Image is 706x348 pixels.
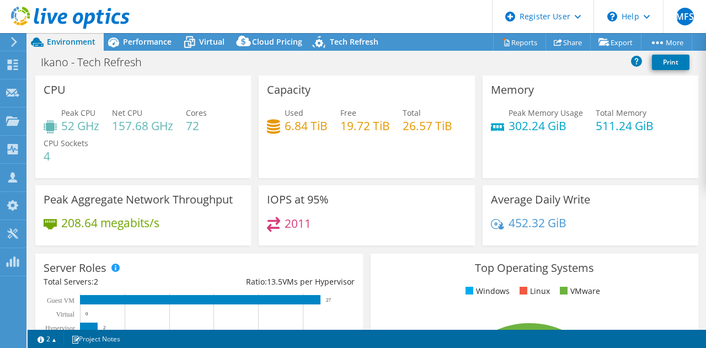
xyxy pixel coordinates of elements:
h4: 452.32 GiB [509,217,566,229]
h4: 4 [44,150,88,162]
span: Cloud Pricing [252,36,302,47]
a: Print [652,55,689,70]
span: Total Memory [596,108,646,118]
h3: Average Daily Write [491,194,590,206]
text: Virtual [56,310,75,318]
span: Environment [47,36,95,47]
h4: 157.68 GHz [112,120,173,132]
h3: CPU [44,84,66,96]
a: Share [545,34,591,51]
h4: 26.57 TiB [403,120,452,132]
h4: 52 GHz [61,120,99,132]
span: Virtual [199,36,224,47]
h3: Capacity [267,84,311,96]
span: Total [403,108,421,118]
span: 13.5 [267,276,282,287]
h3: Server Roles [44,262,106,274]
text: 2 [103,325,106,330]
h1: Ikano - Tech Refresh [36,56,159,68]
h4: 19.72 TiB [340,120,390,132]
h4: 2011 [285,217,311,229]
text: Hypervisor [45,324,75,332]
text: Guest VM [47,297,74,304]
a: Export [590,34,641,51]
span: Free [340,108,356,118]
span: Tech Refresh [330,36,378,47]
div: Total Servers: [44,276,199,288]
h4: 511.24 GiB [596,120,654,132]
h4: 208.64 megabits/s [61,217,159,229]
span: Peak CPU [61,108,95,118]
span: Performance [123,36,172,47]
li: Windows [463,285,510,297]
span: 2 [94,276,98,287]
h4: 6.84 TiB [285,120,328,132]
h3: Memory [491,84,534,96]
h3: Top Operating Systems [379,262,690,274]
li: Linux [517,285,550,297]
a: 2 [30,332,64,346]
text: 0 [85,311,88,317]
svg: \n [607,12,617,22]
span: Used [285,108,303,118]
h4: 302.24 GiB [509,120,583,132]
span: Peak Memory Usage [509,108,583,118]
text: 27 [326,297,331,303]
span: MFS [676,8,694,25]
div: Ratio: VMs per Hypervisor [199,276,355,288]
span: Net CPU [112,108,142,118]
a: Project Notes [63,332,128,346]
a: More [641,34,692,51]
h4: 72 [186,120,207,132]
h3: IOPS at 95% [267,194,329,206]
li: VMware [557,285,600,297]
a: Reports [493,34,546,51]
span: CPU Sockets [44,138,88,148]
span: Cores [186,108,207,118]
h3: Peak Aggregate Network Throughput [44,194,233,206]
